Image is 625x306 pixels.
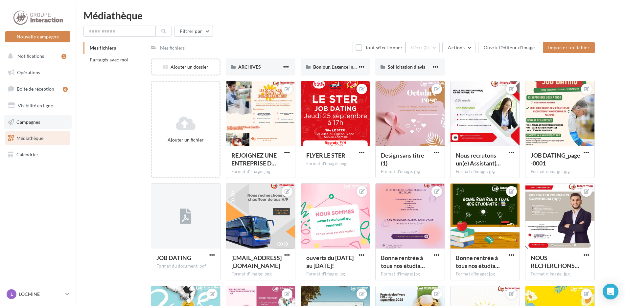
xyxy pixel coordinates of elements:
div: Ajouter un fichier [154,137,217,143]
button: Importer un fichier [543,42,595,53]
button: Notifications 1 [4,49,69,63]
span: Actions [448,45,464,50]
span: Calendrier [16,152,38,157]
span: Mes fichiers [90,45,116,51]
a: Opérations [4,66,72,79]
a: Médiathèque [4,131,72,145]
span: Boîte de réception [17,86,54,92]
span: Visibilité en ligne [18,103,53,108]
div: 1 [61,54,66,59]
span: Médiathèque [16,135,43,141]
button: Gérer(0) [405,42,440,53]
button: Filtrer par [174,26,213,37]
div: Format d'image: png [306,161,365,167]
span: Nous recrutons un(e) Assistant(e) RH” [456,152,501,167]
span: Opérations [17,70,40,75]
div: Format d'image: jpg [381,271,439,277]
span: FLYER LE STER [306,152,345,159]
button: Actions [442,42,475,53]
a: Campagnes [4,115,72,129]
span: JOB DATING [156,254,191,261]
div: Format d'image: jpg [456,169,514,175]
button: Nouvelle campagne [5,31,70,42]
span: ouverts du lundi au vendredi! [306,254,354,269]
span: JOB DATING_page-0001 [531,152,580,167]
a: Boîte de réception6 [4,82,72,96]
div: Médiathèque [83,11,617,20]
span: L [11,291,13,297]
div: Format d'image: jpg [381,169,439,175]
div: Ajouter un dossier [152,64,220,70]
button: Tout sélectionner [353,42,405,53]
a: Visibilité en ligne [4,99,72,113]
span: Bonne rentrée à tous nos étudiants ! [456,254,500,269]
span: NOUS RECHERCHONS UN COMMERCIAL (HF) [531,254,579,269]
span: Partagés avec moi [90,57,128,62]
span: Importer un fichier [548,45,590,50]
span: REJOIGNEZ UNE ENTREPRISE D’EXCELLENCE ! [231,152,277,167]
span: Design sans titre (1) [381,152,424,167]
span: Campagnes [16,119,40,124]
button: Ouvrir l'éditeur d'image [478,42,540,53]
span: locmine@interaction-interim.com [231,254,282,269]
div: Format d'image: jpg [531,271,589,277]
span: Sollicitation d'avis [388,64,425,70]
span: ARCHIVES [238,64,261,70]
div: Open Intercom Messenger [603,284,618,299]
div: Format d'image: jpg [531,169,589,175]
div: Format du document: pdf [156,263,215,269]
a: L LOCMINE [5,288,70,300]
span: Notifications [17,53,44,59]
a: Calendrier [4,148,72,162]
span: (0) [424,45,429,50]
p: LOCMINE [19,291,63,297]
div: Format d'image: png [231,271,290,277]
div: 6 [63,87,68,92]
div: Format d'image: jpg [231,169,290,175]
div: Format d'image: jpg [456,271,514,277]
span: Bonne rentrée à tous nos étudiants ! (1) [381,254,425,269]
div: Format d'image: jpg [306,271,365,277]
div: Mes fichiers [160,45,185,51]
